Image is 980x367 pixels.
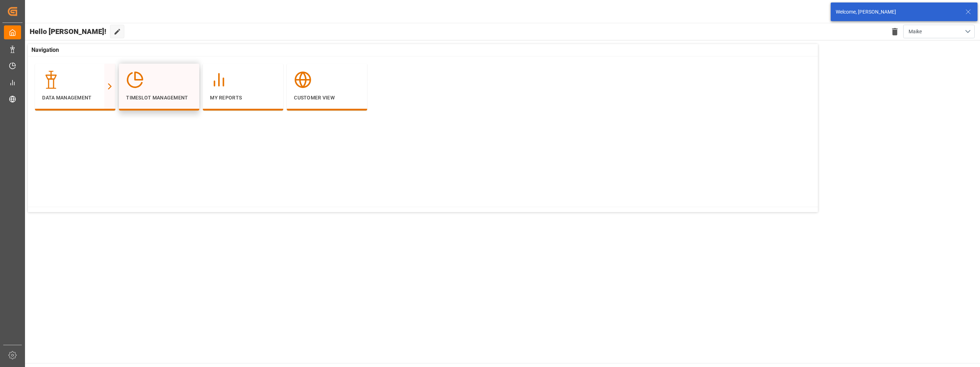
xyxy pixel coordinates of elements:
p: Data Management [42,94,108,102]
span: Hello [PERSON_NAME]! [30,25,106,38]
button: open menu [903,25,975,38]
p: Customer View [294,94,360,102]
span: Maike [909,28,922,35]
div: Welcome, [PERSON_NAME] [836,8,959,16]
p: Timeslot Management [126,94,192,102]
span: Navigation [31,46,59,54]
p: My Reports [210,94,276,102]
